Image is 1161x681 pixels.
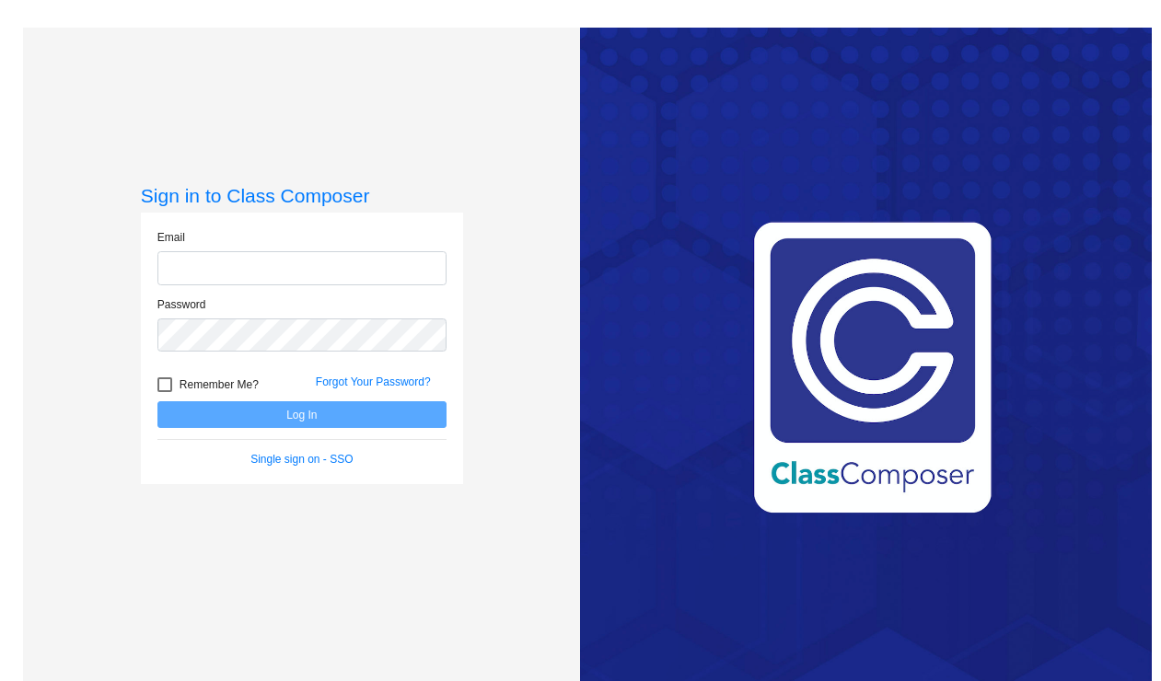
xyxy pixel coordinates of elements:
label: Email [157,229,185,246]
a: Single sign on - SSO [250,453,353,466]
span: Remember Me? [180,374,259,396]
button: Log In [157,401,447,428]
label: Password [157,296,206,313]
a: Forgot Your Password? [316,375,431,388]
h3: Sign in to Class Composer [141,184,463,207]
